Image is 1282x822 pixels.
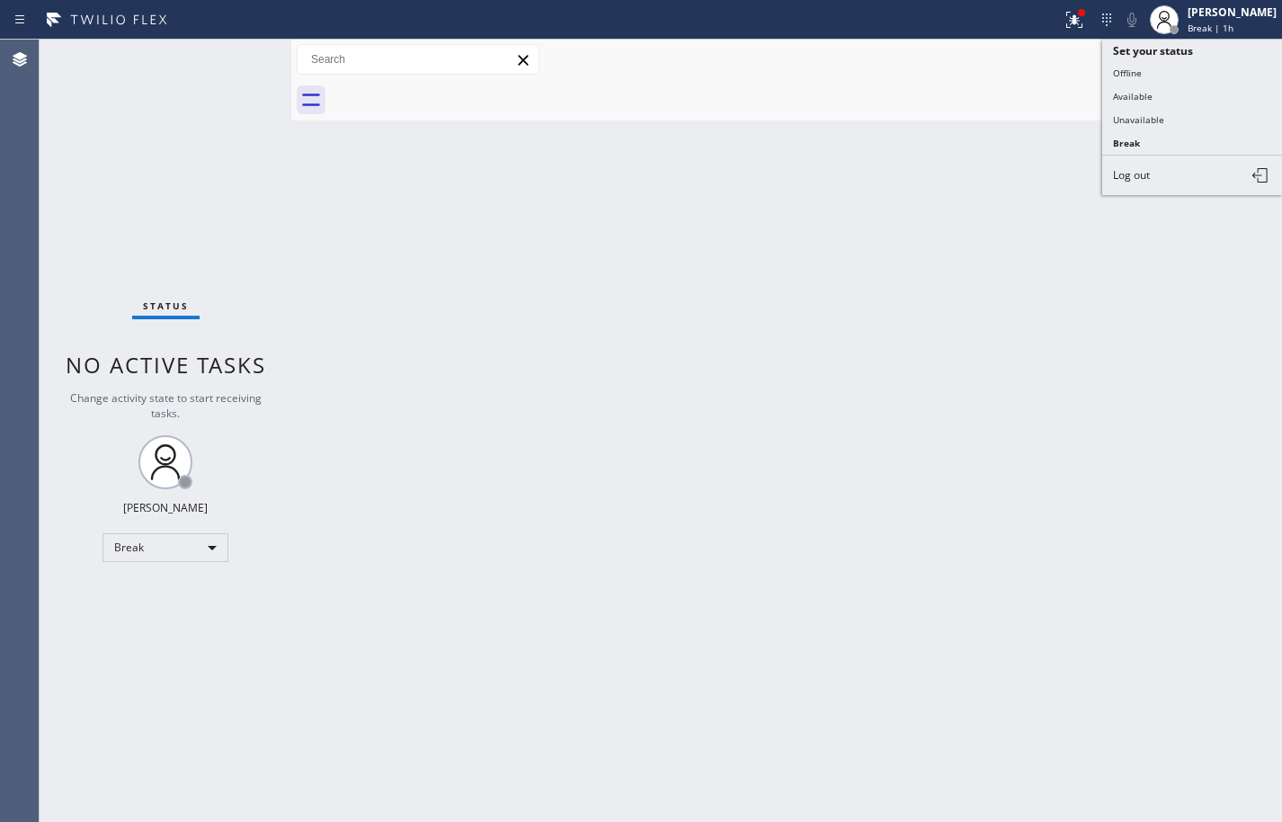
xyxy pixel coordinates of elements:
[1119,7,1144,32] button: Mute
[70,390,262,421] span: Change activity state to start receiving tasks.
[1188,4,1277,20] div: [PERSON_NAME]
[298,45,539,74] input: Search
[66,350,266,380] span: No active tasks
[123,500,208,515] div: [PERSON_NAME]
[143,299,189,312] span: Status
[1188,22,1233,34] span: Break | 1h
[102,533,228,562] div: Break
